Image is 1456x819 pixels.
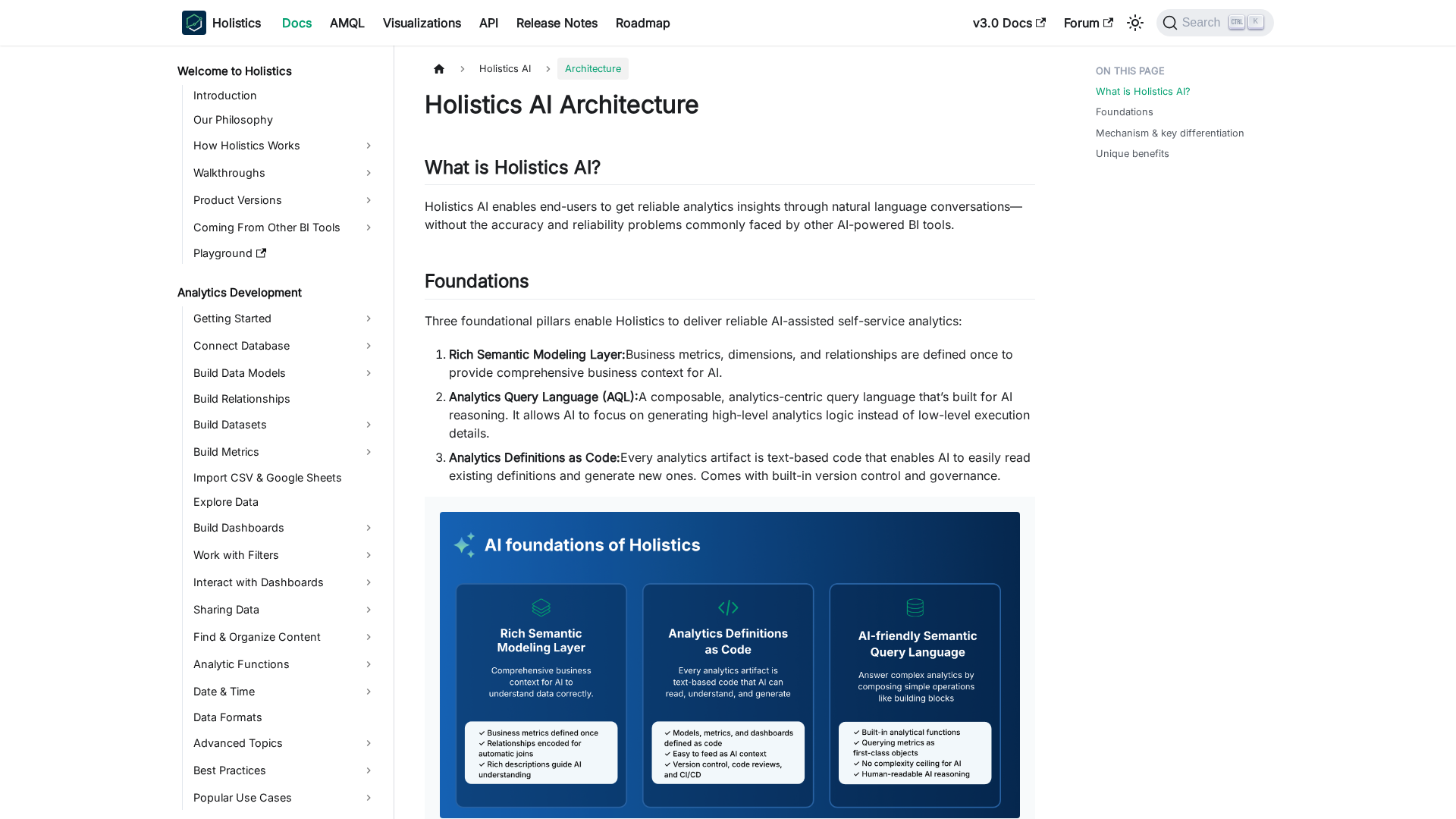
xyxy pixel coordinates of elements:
a: API [470,11,507,35]
button: Switch between dark and light mode (currently light mode) [1123,11,1147,35]
a: Forum [1055,11,1122,35]
p: Holistics AI enables end-users to get reliable analytics insights through natural language conver... [425,197,1035,234]
a: Mechanism & key differentiation [1096,126,1244,140]
a: Build Metrics [189,440,381,464]
nav: Docs sidebar [167,45,394,819]
span: Architecture [557,58,629,80]
a: Our Philosophy [189,109,381,130]
a: v3.0 Docs [964,11,1055,35]
a: Analytics Development [173,282,381,303]
kbd: K [1248,15,1263,29]
a: Coming From Other BI Tools [189,215,381,240]
a: Find & Organize Content [189,625,381,649]
a: What is Holistics AI? [1096,84,1191,99]
a: Popular Use Cases [189,786,381,810]
li: Business metrics, dimensions, and relationships are defined once to provide comprehensive busines... [449,345,1035,381]
p: Three foundational pillars enable Holistics to deliver reliable AI-assisted self-service analytics: [425,312,1035,330]
a: Explore Data [189,491,381,513]
a: Visualizations [374,11,470,35]
a: Product Versions [189,188,381,212]
a: Connect Database [189,334,381,358]
a: Welcome to Holistics [173,61,381,82]
a: Build Datasets [189,413,381,437]
a: Best Practices [189,758,381,783]
a: Unique benefits [1096,146,1169,161]
a: HolisticsHolistics [182,11,261,35]
a: Analytic Functions [189,652,381,676]
a: Import CSV & Google Sheets [189,467,381,488]
a: Introduction [189,85,381,106]
a: Date & Time [189,679,381,704]
strong: Analytics Query Language (AQL): [449,389,639,404]
a: Advanced Topics [189,731,381,755]
strong: Analytics Definitions as Code: [449,450,620,465]
a: Build Relationships [189,388,381,409]
a: Foundations [1096,105,1153,119]
a: Home page [425,58,453,80]
a: Interact with Dashboards [189,570,381,595]
a: How Holistics Works [189,133,381,158]
span: Holistics AI [472,58,538,80]
a: AMQL [321,11,374,35]
img: AI Foundations [440,512,1020,818]
span: Search [1178,16,1230,30]
h1: Holistics AI Architecture [425,89,1035,120]
b: Holistics [212,14,261,32]
nav: Breadcrumbs [425,58,1035,80]
img: Holistics [182,11,206,35]
li: A composable, analytics-centric query language that’s built for AI reasoning. It allows AI to foc... [449,388,1035,442]
li: Every analytics artifact is text-based code that enables AI to easily read existing definitions a... [449,448,1035,485]
a: Docs [273,11,321,35]
a: Sharing Data [189,598,381,622]
a: Data Formats [189,707,381,728]
button: Search (Ctrl+K) [1156,9,1274,36]
a: Roadmap [607,11,679,35]
a: Walkthroughs [189,161,381,185]
strong: Rich Semantic Modeling Layer: [449,347,626,362]
a: Work with Filters [189,543,381,567]
h2: Foundations [425,270,1035,299]
a: Getting Started [189,306,381,331]
a: Playground [189,243,381,264]
h2: What is Holistics AI? [425,156,1035,185]
a: Release Notes [507,11,607,35]
a: Build Data Models [189,361,381,385]
a: Build Dashboards [189,516,381,540]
